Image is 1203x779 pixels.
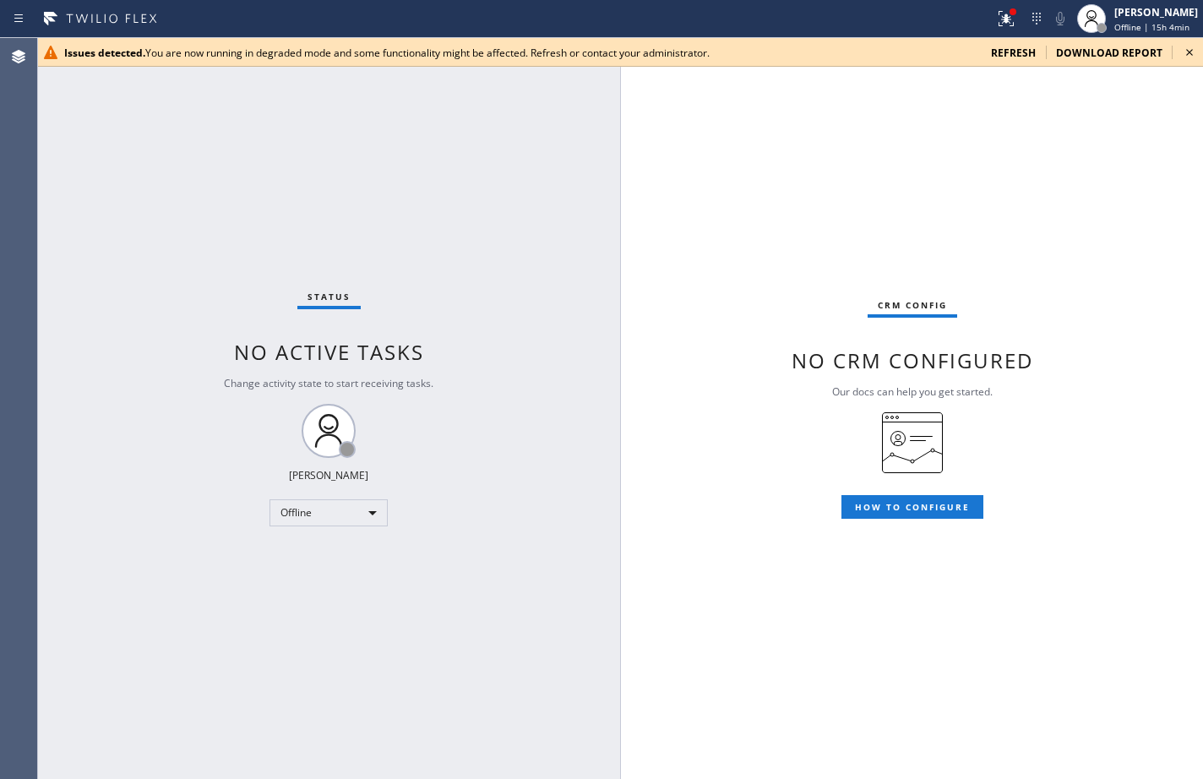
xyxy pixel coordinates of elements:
div: You are now running in degraded mode and some functionality might be affected. Refresh or contact... [64,46,977,60]
div: [PERSON_NAME] [1114,5,1198,19]
span: Offline | 15h 4min [1114,21,1189,33]
button: Mute [1048,7,1072,30]
b: Issues detected. [64,46,145,60]
span: refresh [991,46,1036,60]
span: CRM config [878,299,947,311]
span: HOW TO CONFIGURE [855,501,970,513]
span: Change activity state to start receiving tasks. [224,376,433,390]
button: HOW TO CONFIGURE [841,495,983,519]
span: download report [1056,46,1162,60]
div: Offline [269,499,388,526]
span: Our docs can help you get started. [832,384,993,399]
span: No active tasks [234,338,424,366]
span: No CRM configured [792,346,1033,374]
div: [PERSON_NAME] [289,468,368,482]
span: Status [308,291,351,302]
